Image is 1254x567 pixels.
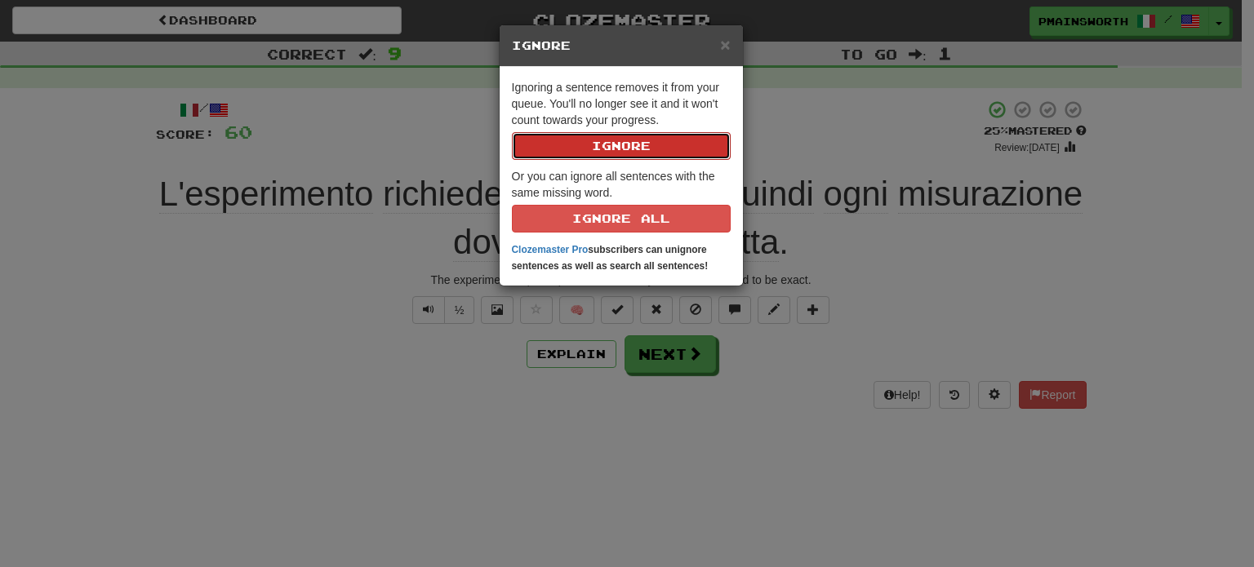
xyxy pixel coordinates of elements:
strong: subscribers can unignore sentences as well as search all sentences! [512,244,709,272]
p: Ignoring a sentence removes it from your queue. You'll no longer see it and it won't count toward... [512,79,731,160]
button: Ignore All [512,205,731,233]
a: Clozemaster Pro [512,244,589,255]
h5: Ignore [512,38,731,54]
button: Ignore [512,132,731,160]
span: × [720,35,730,54]
button: Close [720,36,730,53]
p: Or you can ignore all sentences with the same missing word. [512,168,731,233]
